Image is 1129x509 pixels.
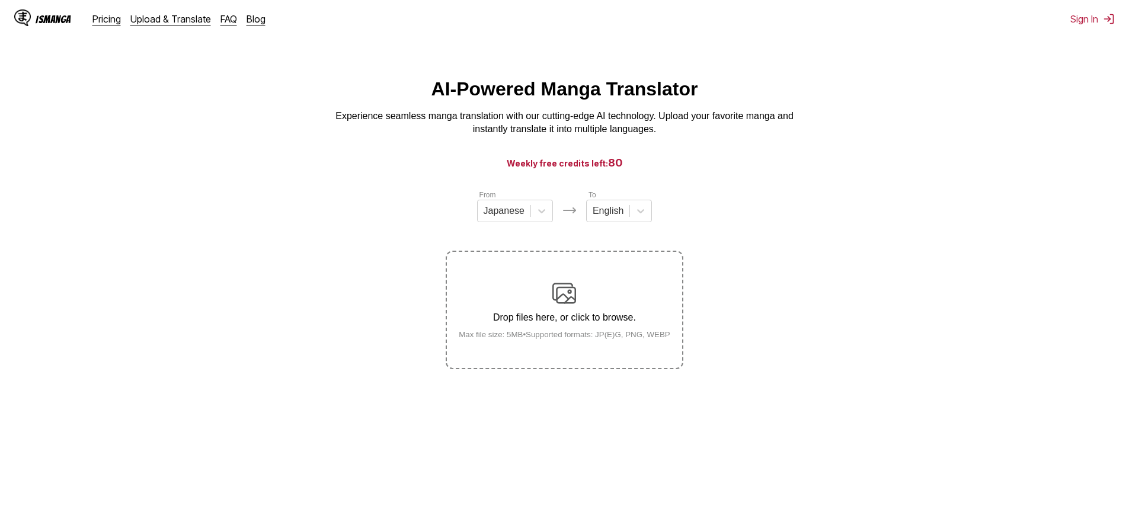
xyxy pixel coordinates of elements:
p: Drop files here, or click to browse. [449,312,680,323]
span: 80 [608,156,623,169]
a: Blog [247,13,266,25]
h3: Weekly free credits left: [28,155,1101,170]
h1: AI-Powered Manga Translator [431,78,698,100]
img: Sign out [1103,13,1115,25]
a: Pricing [92,13,121,25]
img: Languages icon [562,203,577,217]
a: FAQ [220,13,237,25]
a: IsManga LogoIsManga [14,9,92,28]
button: Sign In [1070,13,1115,25]
div: IsManga [36,14,71,25]
p: Experience seamless manga translation with our cutting-edge AI technology. Upload your favorite m... [328,110,802,136]
label: To [589,191,596,199]
a: Upload & Translate [130,13,211,25]
label: From [479,191,496,199]
img: IsManga Logo [14,9,31,26]
small: Max file size: 5MB • Supported formats: JP(E)G, PNG, WEBP [449,330,680,339]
